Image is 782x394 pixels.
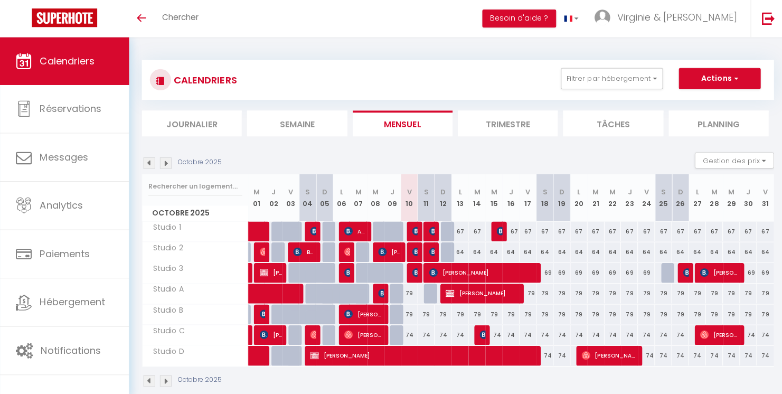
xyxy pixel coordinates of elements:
[584,323,601,343] div: 74
[376,240,399,260] span: [PERSON_NAME]
[449,303,466,322] div: 79
[634,303,651,322] div: 79
[617,241,634,260] div: 64
[685,282,702,302] div: 79
[438,186,443,196] abbr: D
[657,186,662,196] abbr: S
[617,323,634,343] div: 74
[177,373,221,383] p: Octobre 2025
[40,54,94,67] span: Calendriers
[578,343,635,363] span: [PERSON_NAME]
[258,323,281,343] span: [PERSON_NAME]
[685,344,702,363] div: 74
[601,303,618,322] div: 79
[668,323,685,343] div: 74
[685,241,702,260] div: 64
[342,240,348,260] span: [PERSON_NAME]-Hondet
[308,323,314,343] span: [PERSON_NAME]
[40,149,88,163] span: Messages
[247,261,252,282] a: [PERSON_NAME]
[614,11,733,24] span: Virginie & [PERSON_NAME]
[143,323,186,335] span: Studio C
[601,241,618,260] div: 64
[427,261,534,281] span: [PERSON_NAME]
[606,186,612,196] abbr: M
[399,323,416,343] div: 74
[252,186,258,196] abbr: M
[449,220,466,240] div: 67
[471,186,477,196] abbr: M
[500,241,516,260] div: 64
[558,68,659,89] button: Filtrer par hébergement
[258,240,264,260] span: [PERSON_NAME]
[567,303,584,322] div: 79
[634,241,651,260] div: 64
[550,261,567,281] div: 69
[516,303,533,322] div: 79
[556,186,561,196] abbr: D
[466,173,483,220] th: 14
[567,261,584,281] div: 69
[651,323,668,343] div: 74
[143,282,185,294] span: Studio A
[668,344,685,363] div: 74
[466,220,483,240] div: 67
[314,173,331,220] th: 05
[141,110,240,136] li: Journalier
[449,323,466,343] div: 74
[601,323,618,343] div: 74
[500,220,516,240] div: 67
[696,261,736,281] span: [PERSON_NAME]
[617,261,634,281] div: 69
[742,186,746,196] abbr: J
[668,303,685,322] div: 79
[668,220,685,240] div: 67
[560,110,659,136] li: Tâches
[651,241,668,260] div: 64
[752,241,769,260] div: 64
[488,186,494,196] abbr: M
[584,303,601,322] div: 79
[247,323,252,343] a: [PERSON_NAME]
[624,186,628,196] abbr: J
[736,303,752,322] div: 79
[759,186,764,196] abbr: V
[584,261,601,281] div: 69
[533,344,550,363] div: 74
[410,220,416,240] span: [PERSON_NAME]
[550,282,567,302] div: 79
[466,241,483,260] div: 64
[41,342,100,355] span: Notifications
[410,240,416,260] span: [PERSON_NAME]
[584,282,601,302] div: 79
[308,220,314,240] span: Kusa-ley Nsilu
[567,241,584,260] div: 64
[416,323,432,343] div: 74
[479,10,553,27] button: Besoin d'aide ?
[634,323,651,343] div: 74
[752,282,769,302] div: 79
[404,186,409,196] abbr: V
[685,303,702,322] div: 79
[719,282,736,302] div: 79
[702,220,719,240] div: 67
[752,303,769,322] div: 79
[308,343,534,363] span: [PERSON_NAME]
[668,282,685,302] div: 79
[567,220,584,240] div: 67
[455,110,554,136] li: Trimestre
[736,323,752,343] div: 74
[291,240,314,260] span: Bounmaly PHOUTHAKHANTY
[679,261,685,281] span: [PERSON_NAME]
[651,344,668,363] div: 74
[342,261,348,281] span: [PERSON_NAME]
[449,173,466,220] th: 13
[617,282,634,302] div: 79
[634,344,651,363] div: 74
[399,173,416,220] th: 10
[421,186,426,196] abbr: S
[416,173,432,220] th: 11
[668,241,685,260] div: 64
[443,282,516,302] span: [PERSON_NAME]
[550,173,567,220] th: 19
